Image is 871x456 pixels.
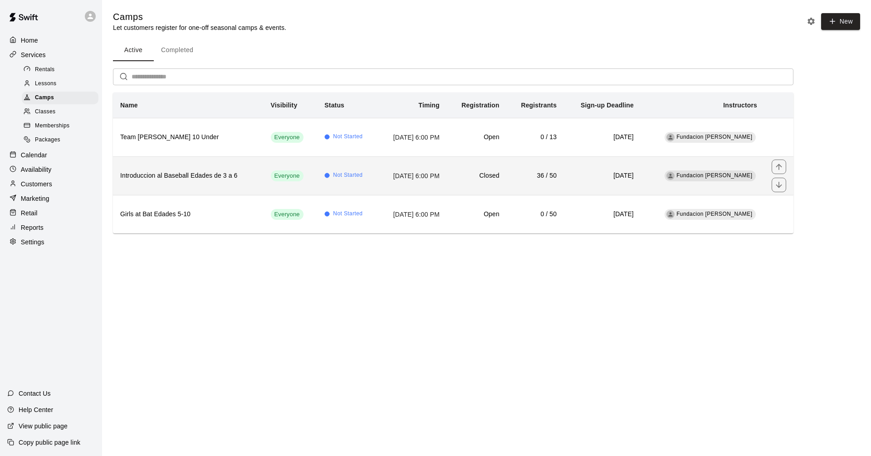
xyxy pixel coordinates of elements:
span: Everyone [271,133,303,142]
p: View public page [19,422,68,431]
div: Fundacion La Makina [666,133,675,141]
button: New [821,13,860,30]
span: Fundacion [PERSON_NAME] [676,134,752,140]
h6: Open [454,209,499,219]
p: Marketing [21,194,49,203]
p: Customers [21,179,52,189]
div: Rentals [22,63,98,76]
b: Timing [418,102,440,109]
button: move item up [772,160,786,174]
h6: Girls at Bat Edades 5-10 [120,209,256,219]
a: Camps [22,91,102,105]
a: Customers [7,177,95,191]
span: Camps [35,93,54,102]
a: Classes [22,105,102,119]
div: This service is visible to all of your customers [271,209,303,220]
b: Instructors [723,102,757,109]
div: Packages [22,134,98,146]
p: Availability [21,165,52,174]
p: Reports [21,223,44,232]
a: Settings [7,235,95,249]
div: Lessons [22,78,98,90]
td: [DATE] 6:00 PM [377,156,447,195]
b: Registrants [521,102,557,109]
span: Everyone [271,172,303,180]
table: simple table [113,92,793,233]
button: move item down [772,178,786,192]
a: Services [7,48,95,62]
a: New [818,17,860,25]
a: Availability [7,163,95,176]
p: Copy public page link [19,438,80,447]
p: Services [21,50,46,59]
div: Fundacion La Makina [666,172,675,180]
button: Active [113,39,154,61]
span: Memberships [35,121,69,131]
a: Memberships [22,119,102,133]
b: Name [120,102,138,109]
div: This service is visible to all of your customers [271,132,303,143]
h5: Camps [113,11,286,23]
p: Let customers register for one-off seasonal camps & events. [113,23,286,32]
span: Not Started [333,132,362,141]
a: Calendar [7,148,95,162]
a: Packages [22,133,102,147]
h6: Closed [454,171,499,181]
p: Contact Us [19,389,51,398]
a: Retail [7,206,95,220]
h6: 36 / 50 [514,171,557,181]
td: [DATE] 6:00 PM [377,118,447,156]
h6: 0 / 13 [514,132,557,142]
h6: [DATE] [571,171,634,181]
b: Status [324,102,344,109]
a: Home [7,34,95,47]
button: Completed [154,39,201,61]
div: This service is visible to all of your customers [271,170,303,181]
h6: Introduccion al Baseball Edades de 3 a 6 [120,171,256,181]
b: Sign-up Deadline [581,102,634,109]
b: Registration [461,102,499,109]
span: Lessons [35,79,57,88]
h6: Team [PERSON_NAME] 10 Under [120,132,256,142]
span: Everyone [271,210,303,219]
p: Retail [21,209,38,218]
p: Help Center [19,405,53,414]
span: Fundacion [PERSON_NAME] [676,211,752,217]
a: Rentals [22,63,102,77]
span: Classes [35,107,55,116]
div: Memberships [22,120,98,132]
h6: 0 / 50 [514,209,557,219]
h6: [DATE] [571,209,634,219]
a: Lessons [22,77,102,91]
div: Camps [22,92,98,104]
span: Not Started [333,209,362,218]
div: Fundacion La Makina [666,210,675,218]
h6: [DATE] [571,132,634,142]
div: Classes [22,106,98,118]
h6: Open [454,132,499,142]
a: Reports [7,221,95,234]
p: Home [21,36,38,45]
p: Calendar [21,150,47,160]
button: Camp settings [804,15,818,28]
span: Fundacion [PERSON_NAME] [676,172,752,179]
span: Packages [35,136,60,145]
td: [DATE] 6:00 PM [377,195,447,233]
p: Settings [21,238,44,247]
b: Visibility [271,102,298,109]
span: Rentals [35,65,55,74]
span: Not Started [333,171,362,180]
a: Marketing [7,192,95,205]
